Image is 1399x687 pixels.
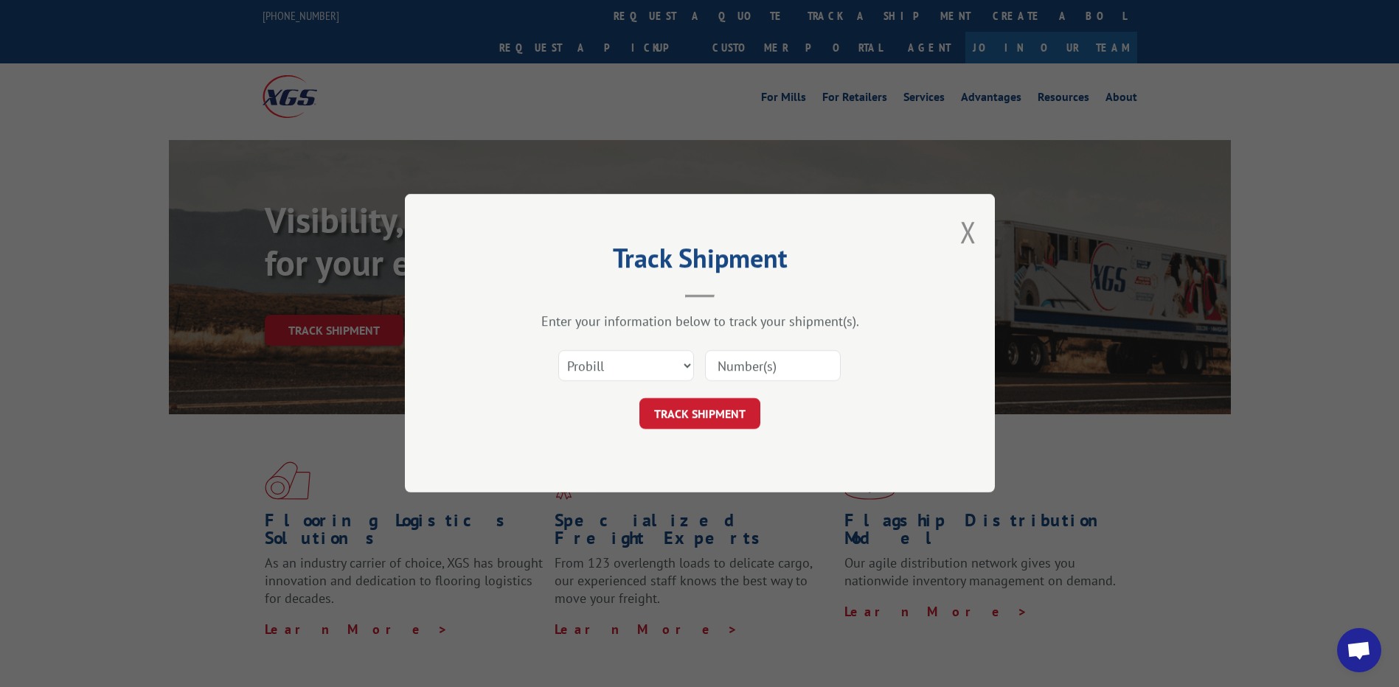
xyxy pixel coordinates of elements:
input: Number(s) [705,351,841,382]
h2: Track Shipment [479,248,921,276]
button: TRACK SHIPMENT [639,399,760,430]
div: Enter your information below to track your shipment(s). [479,313,921,330]
button: Close modal [960,212,976,251]
div: Open chat [1337,628,1381,672]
